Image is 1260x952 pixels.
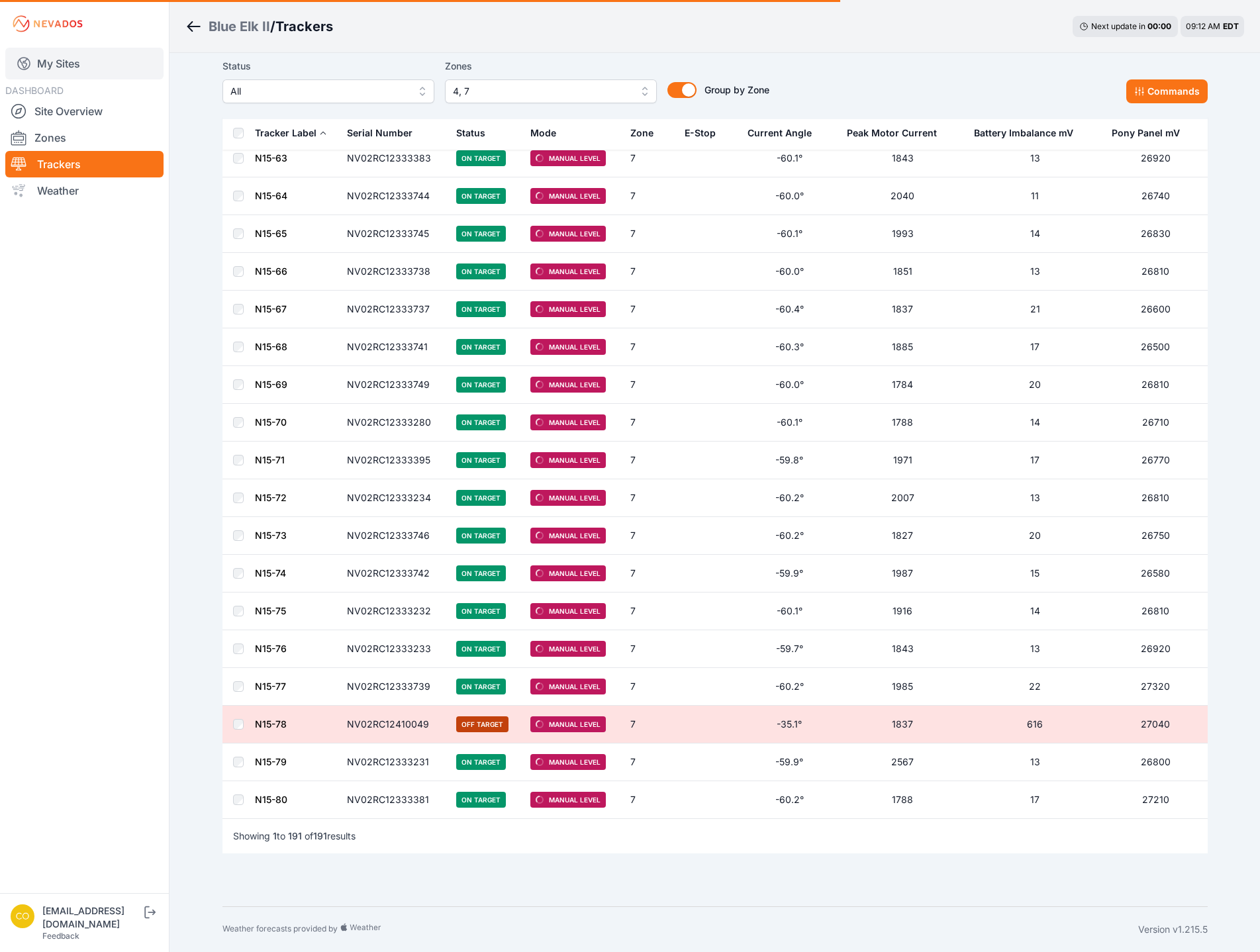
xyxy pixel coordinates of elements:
td: 21 [966,291,1104,328]
td: 14 [966,215,1104,253]
button: Tracker Label [255,117,327,149]
button: 4, 7 [445,79,657,103]
span: Manual Level [530,263,606,279]
td: 1916 [839,593,966,630]
a: N15-64 [255,190,287,201]
a: N15-66 [255,265,287,277]
td: NV02RC12333234 [339,479,448,517]
a: N15-78 [255,718,287,730]
td: 13 [966,479,1104,517]
td: 17 [966,328,1104,366]
td: NV02RC12333381 [339,781,448,819]
button: Serial Number [347,117,423,149]
td: -60.0° [740,253,839,291]
div: Status [456,126,485,140]
a: Weather [5,177,164,204]
td: 7 [622,630,677,668]
td: NV02RC12333395 [339,442,448,479]
span: Manual Level [530,414,606,430]
td: 1985 [839,668,966,706]
p: Showing to of results [233,830,356,843]
div: 00 : 00 [1147,21,1171,32]
span: Manual Level [530,565,606,581]
td: 17 [966,442,1104,479]
span: Manual Level [530,339,606,355]
td: 13 [966,743,1104,781]
td: -60.2° [740,517,839,555]
a: N15-73 [255,530,287,541]
td: 26810 [1104,479,1207,517]
span: On Target [456,452,506,468]
div: Pony Panel mV [1112,126,1180,140]
td: 27040 [1104,706,1207,743]
span: On Target [456,150,506,166]
div: Zone [630,126,654,140]
td: NV02RC12333745 [339,215,448,253]
label: Status [222,58,434,74]
td: 26810 [1104,593,1207,630]
td: 26500 [1104,328,1207,366]
td: 26920 [1104,140,1207,177]
span: On Target [456,754,506,770]
td: NV02RC12333231 [339,743,448,781]
span: 09:12 AM [1186,21,1220,31]
span: Manual Level [530,452,606,468]
td: NV02RC12333383 [339,140,448,177]
td: -60.3° [740,328,839,366]
td: NV02RC12333741 [339,328,448,366]
td: NV02RC12410049 [339,706,448,743]
td: NV02RC12333746 [339,517,448,555]
td: -60.2° [740,479,839,517]
span: Manual Level [530,641,606,657]
td: 26800 [1104,743,1207,781]
span: 1 [273,830,277,841]
div: Mode [530,126,556,140]
td: -59.7° [740,630,839,668]
a: N15-74 [255,567,286,579]
td: 7 [622,479,677,517]
td: 7 [622,253,677,291]
td: 1843 [839,140,966,177]
td: 26600 [1104,291,1207,328]
button: E-Stop [685,117,726,149]
span: On Target [456,377,506,393]
a: Trackers [5,151,164,177]
button: Status [456,117,496,149]
div: Version v1.215.5 [1138,923,1208,936]
span: On Target [456,528,506,544]
button: Battery Imbalance mV [974,117,1084,149]
td: 26750 [1104,517,1207,555]
a: N15-79 [255,756,287,767]
td: -59.9° [740,555,839,593]
td: 1788 [839,781,966,819]
span: On Target [456,490,506,506]
td: 2567 [839,743,966,781]
td: 1837 [839,291,966,328]
span: All [230,83,408,99]
a: N15-69 [255,379,287,390]
span: Manual Level [530,528,606,544]
td: 11 [966,177,1104,215]
td: 1851 [839,253,966,291]
div: Weather forecasts provided by [222,923,1138,936]
a: N15-63 [255,152,287,164]
td: 1885 [839,328,966,366]
td: -60.1° [740,593,839,630]
a: Site Overview [5,98,164,124]
td: 7 [622,442,677,479]
button: Zone [630,117,664,149]
td: NV02RC12333739 [339,668,448,706]
td: NV02RC12333738 [339,253,448,291]
a: N15-75 [255,605,286,616]
td: NV02RC12333749 [339,366,448,404]
span: On Target [456,603,506,619]
td: -60.2° [740,668,839,706]
td: 7 [622,140,677,177]
a: N15-77 [255,681,286,692]
td: 1843 [839,630,966,668]
a: N15-72 [255,492,287,503]
span: Group by Zone [704,84,769,95]
span: Manual Level [530,603,606,619]
span: 191 [313,830,327,841]
a: N15-68 [255,341,287,352]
